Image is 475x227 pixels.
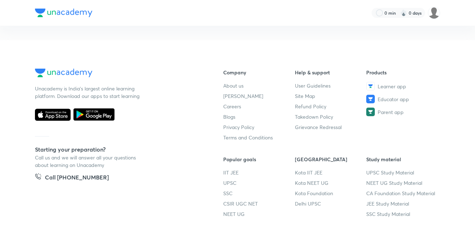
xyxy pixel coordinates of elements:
[295,113,367,120] a: Takedown Policy
[295,189,367,197] a: Kota Foundation
[223,103,295,110] a: Careers
[366,69,438,76] h6: Products
[428,7,440,19] img: LEKHA
[35,85,142,100] p: Unacademy is India’s largest online learning platform. Download our apps to start learning
[223,123,295,131] a: Privacy Policy
[35,69,200,79] a: Company Logo
[223,200,295,207] a: CSIR UGC NET
[366,108,438,116] a: Parent app
[366,179,438,187] a: NEET UG Study Material
[295,103,367,110] a: Refund Policy
[35,69,92,77] img: Company Logo
[366,156,438,163] h6: Study material
[35,9,92,17] img: Company Logo
[295,156,367,163] h6: [GEOGRAPHIC_DATA]
[400,9,407,16] img: streak
[223,69,295,76] h6: Company
[366,108,375,116] img: Parent app
[223,92,295,100] a: [PERSON_NAME]
[35,145,200,154] h5: Starting your preparation?
[378,108,404,116] span: Parent app
[378,95,409,103] span: Educator app
[295,82,367,89] a: User Guidelines
[295,92,367,100] a: Site Map
[366,82,375,90] img: Learner app
[366,210,438,218] a: SSC Study Material
[223,169,295,176] a: IIT JEE
[366,169,438,176] a: UPSC Study Material
[223,189,295,197] a: SSC
[223,179,295,187] a: UPSC
[295,69,367,76] h6: Help & support
[366,95,375,103] img: Educator app
[223,82,295,89] a: About us
[366,200,438,207] a: JEE Study Material
[45,173,109,183] h5: Call [PHONE_NUMBER]
[366,189,438,197] a: CA Foundation Study Material
[223,103,241,110] span: Careers
[223,210,295,218] a: NEET UG
[223,156,295,163] h6: Popular goals
[295,179,367,187] a: Kota NEET UG
[223,113,295,120] a: Blogs
[35,154,142,169] p: Call us and we will answer all your questions about learning on Unacademy
[295,123,367,131] a: Grievance Redressal
[295,169,367,176] a: Kota IIT JEE
[378,83,406,90] span: Learner app
[223,134,295,141] a: Terms and Conditions
[35,173,109,183] a: Call [PHONE_NUMBER]
[366,82,438,90] a: Learner app
[295,200,367,207] a: Delhi UPSC
[366,95,438,103] a: Educator app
